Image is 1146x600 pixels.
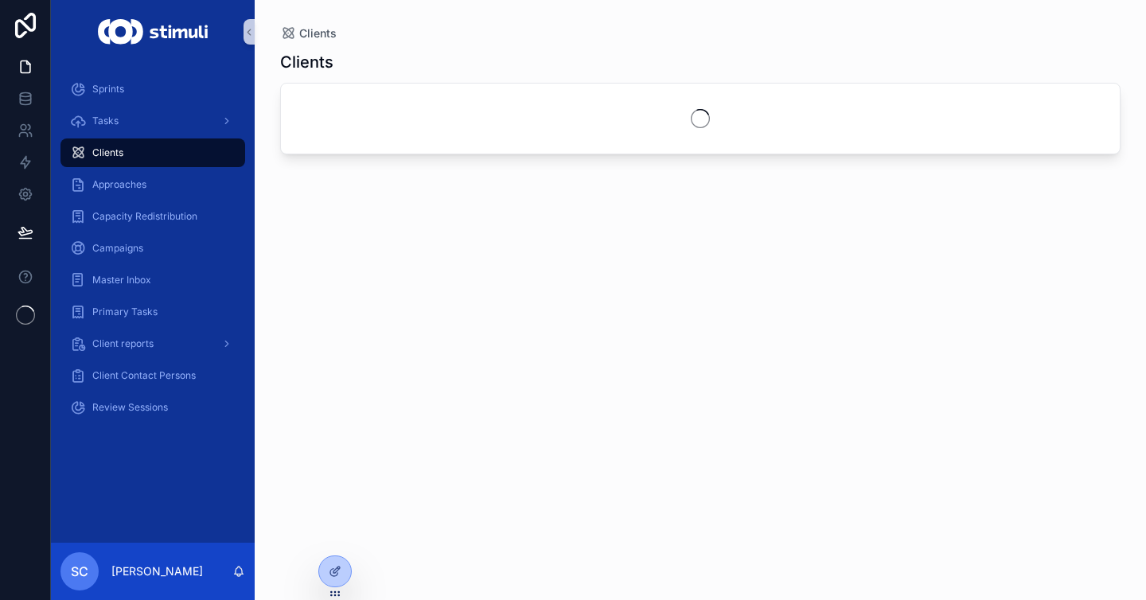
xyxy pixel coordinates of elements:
[92,210,197,223] span: Capacity Redistribution
[98,19,207,45] img: App logo
[92,83,124,95] span: Sprints
[71,562,88,581] span: SC
[92,242,143,255] span: Campaigns
[60,361,245,390] a: Client Contact Persons
[60,298,245,326] a: Primary Tasks
[111,563,203,579] p: [PERSON_NAME]
[280,51,333,73] h1: Clients
[92,274,151,286] span: Master Inbox
[60,202,245,231] a: Capacity Redistribution
[92,306,158,318] span: Primary Tasks
[92,115,119,127] span: Tasks
[92,401,168,414] span: Review Sessions
[299,25,337,41] span: Clients
[92,337,154,350] span: Client reports
[60,234,245,263] a: Campaigns
[92,178,146,191] span: Approaches
[60,393,245,422] a: Review Sessions
[51,64,255,442] div: scrollable content
[60,138,245,167] a: Clients
[92,146,123,159] span: Clients
[60,329,245,358] a: Client reports
[280,25,337,41] a: Clients
[92,369,196,382] span: Client Contact Persons
[60,75,245,103] a: Sprints
[60,107,245,135] a: Tasks
[60,266,245,294] a: Master Inbox
[60,170,245,199] a: Approaches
